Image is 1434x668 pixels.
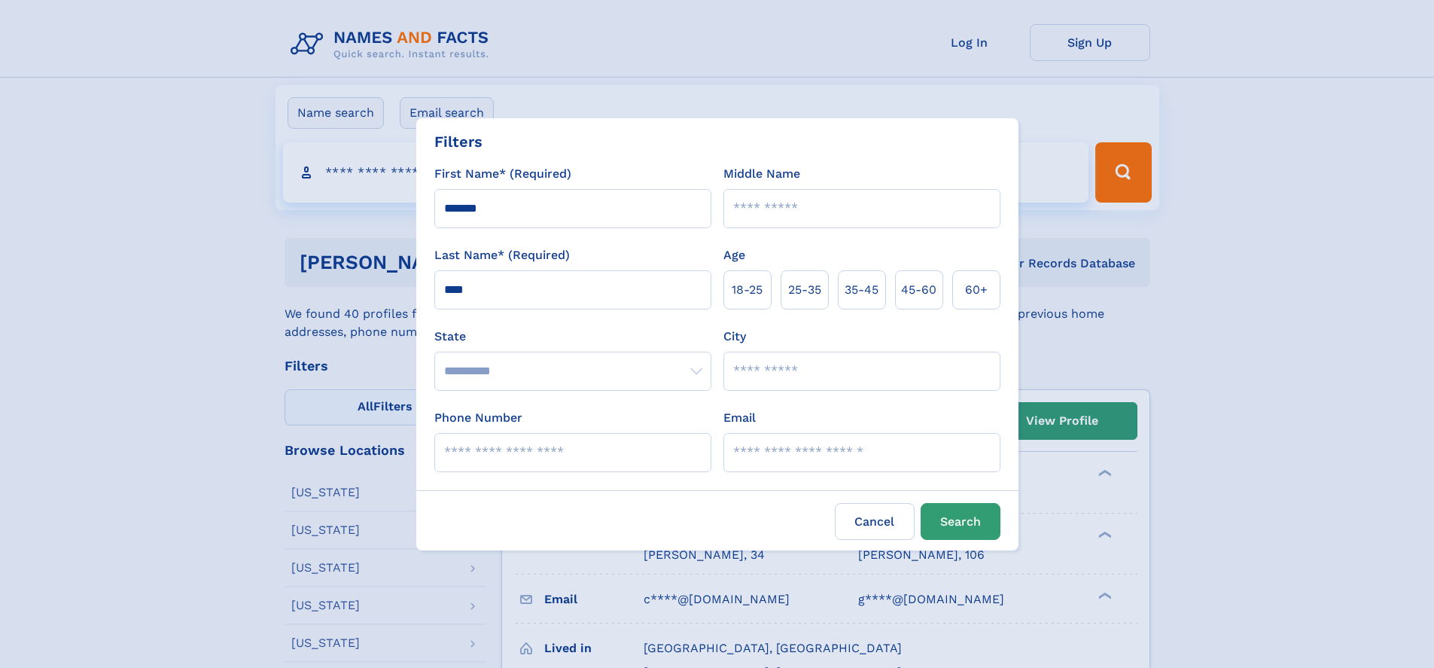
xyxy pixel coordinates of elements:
label: Phone Number [434,409,522,427]
label: City [723,328,746,346]
div: Filters [434,130,483,153]
span: 60+ [965,281,988,299]
label: First Name* (Required) [434,165,571,183]
button: Search [921,503,1000,540]
label: Cancel [835,503,915,540]
label: Email [723,409,756,427]
span: 18‑25 [732,281,763,299]
label: Age [723,246,745,264]
label: State [434,328,711,346]
span: 35‑45 [845,281,878,299]
span: 45‑60 [901,281,936,299]
label: Last Name* (Required) [434,246,570,264]
span: 25‑35 [788,281,821,299]
label: Middle Name [723,165,800,183]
